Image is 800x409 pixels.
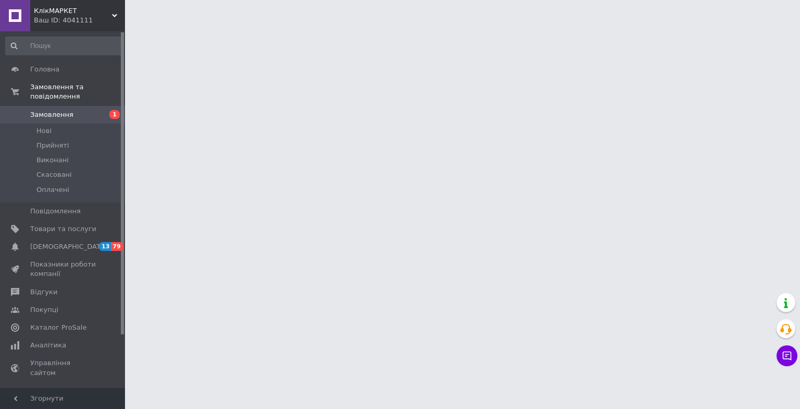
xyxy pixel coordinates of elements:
[777,345,797,366] button: Чат з покупцем
[30,260,96,279] span: Показники роботи компанії
[111,242,123,251] span: 79
[36,141,69,150] span: Прийняті
[30,207,81,216] span: Повідомлення
[30,323,86,332] span: Каталог ProSale
[30,242,107,251] span: [DEMOGRAPHIC_DATA]
[30,287,57,297] span: Відгуки
[99,242,111,251] span: 13
[30,65,59,74] span: Головна
[34,16,125,25] div: Ваш ID: 4041111
[30,358,96,377] span: Управління сайтом
[30,224,96,234] span: Товари та послуги
[30,386,96,405] span: Гаманець компанії
[30,82,125,101] span: Замовлення та повідомлення
[34,6,112,16] span: КлікМАРКЕТ
[109,110,120,119] span: 1
[36,185,69,195] span: Оплачені
[36,155,69,165] span: Виконані
[36,170,72,179] span: Скасовані
[5,37,123,55] input: Пошук
[30,305,58,315] span: Покупці
[30,110,73,119] span: Замовлення
[30,341,66,350] span: Аналітика
[36,126,52,136] span: Нові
